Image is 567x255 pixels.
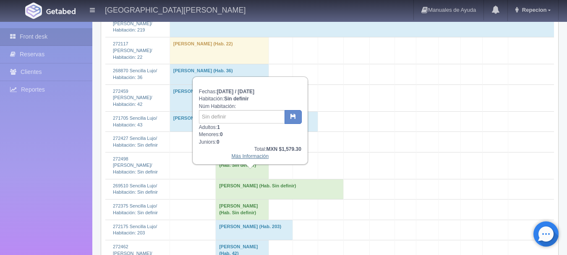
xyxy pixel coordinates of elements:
[199,146,301,153] div: Total:
[216,152,269,179] td: [PERSON_NAME] (Hab. Sin definir)
[113,183,158,195] a: 269510 Sencilla Lujo/Habitación: Sin definir
[217,139,219,145] b: 0
[46,8,76,14] img: Getabed
[170,11,554,37] td: [PERSON_NAME] (Hab. 219)
[266,146,301,152] b: MXN $1,579.30
[231,153,269,159] a: Más Información
[113,203,158,215] a: 272375 Sencilla Lujo/Habitación: Sin definir
[113,89,152,107] a: 272459 [PERSON_NAME]/Habitación: 42
[199,110,285,124] input: Sin definir
[217,124,220,130] b: 1
[216,179,344,199] td: [PERSON_NAME] (Hab. Sin definir)
[113,41,152,59] a: 272117 [PERSON_NAME]/Habitación: 22
[220,131,223,137] b: 0
[113,136,158,147] a: 272427 Sencilla Lujo/Habitación: Sin definir
[170,111,318,131] td: [PERSON_NAME] (Hab. 43)
[216,200,269,220] td: [PERSON_NAME] (Hab. Sin definir)
[113,14,152,32] a: 272309 [PERSON_NAME]/Habitación: 219
[105,4,246,15] h4: [GEOGRAPHIC_DATA][PERSON_NAME]
[193,77,307,164] div: Fechas: Habitación: Núm Habitación: Adultos: Menores: Juniors:
[25,3,42,19] img: Getabed
[170,64,269,84] td: [PERSON_NAME] (Hab. 36)
[170,84,240,111] td: [PERSON_NAME] (Hab. 42)
[113,116,157,127] a: 271705 Sencilla Lujo/Habitación: 43
[113,68,157,80] a: 268870 Sencilla Lujo/Habitación: 36
[113,224,157,236] a: 272175 Sencilla Lujo/Habitación: 203
[217,89,255,95] b: [DATE] / [DATE]
[224,96,249,102] b: Sin definir
[113,156,158,174] a: 272498 [PERSON_NAME]/Habitación: Sin definir
[216,220,293,240] td: [PERSON_NAME] (Hab. 203)
[520,7,547,13] span: Repecion
[170,37,269,64] td: [PERSON_NAME] (Hab. 22)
